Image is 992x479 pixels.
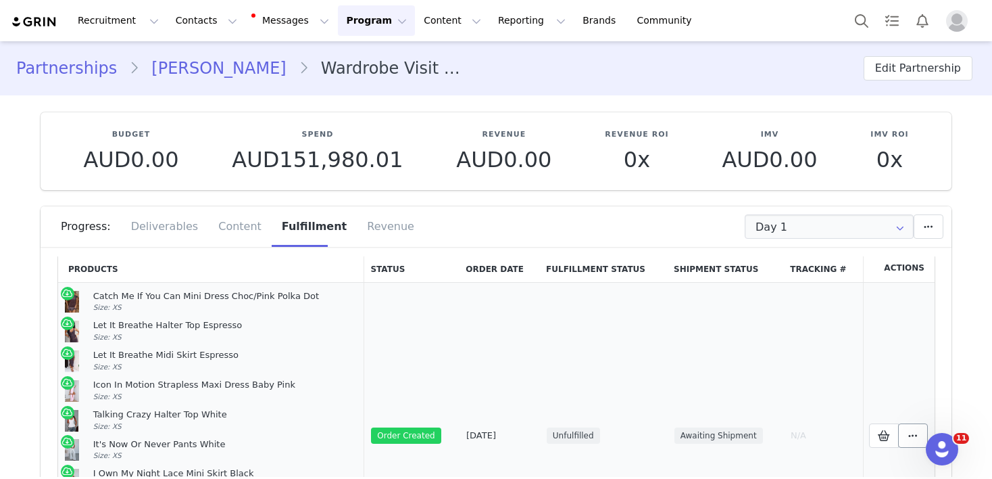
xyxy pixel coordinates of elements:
[668,254,784,283] th: Shipment Status
[847,5,876,36] button: Search
[745,214,914,239] input: Select
[416,5,489,36] button: Content
[16,56,129,81] a: Partnerships
[877,5,907,36] a: Tasks
[83,129,178,141] p: Budget
[65,439,79,461] img: white-fox-it_s-now-or-never-pants-white--12.8.25-03.jpg
[93,303,122,311] span: Size: XS
[629,5,706,36] a: Community
[121,206,209,247] div: Deliverables
[784,254,862,283] th: Tracking #
[946,10,968,32] img: placeholder-profile.jpg
[338,5,415,36] button: Program
[908,5,937,36] button: Notifications
[456,129,551,141] p: Revenue
[93,451,122,459] span: Size: XS
[93,439,358,451] div: It's Now Or Never Pants White
[674,428,763,444] span: Awaiting Shipment
[61,206,121,247] div: Progress:
[65,321,79,342] img: 0DD138D4-A3BD-4B25-8130-AD4CA3A41C8Acopy_d49d43f5-50aa-4cb5-ad48-0fd2a799b700.jpg
[93,392,122,401] span: Size: XS
[864,56,972,81] button: Edit Partnership
[65,291,79,313] img: white-fox-catch-me-if-you-can-mini-dress-choc-pink-20.8.25-04.jpg
[490,5,574,36] button: Reporting
[65,350,79,372] img: DF01942F-53EC-4982-8A61-C3A8F944A882copy.jpg
[93,422,122,430] span: Size: XS
[547,428,600,444] span: Unfulfilled
[11,16,58,28] img: grin logo
[58,254,364,283] th: Products
[93,409,358,421] div: Talking Crazy Halter Top White
[93,320,358,332] div: Let It Breathe Halter Top Espresso
[168,5,245,36] button: Contacts
[456,147,551,173] span: AUD0.00
[364,254,460,283] th: Status
[926,433,958,465] iframe: Intercom live chat
[93,333,122,341] span: Size: XS
[371,428,441,444] span: Order Created
[93,363,122,371] span: Size: XS
[953,433,969,444] span: 11
[722,129,817,141] p: IMV
[232,129,403,141] p: Spend
[870,147,908,172] p: 0x
[863,254,935,283] th: Actions
[574,5,628,36] a: Brands
[65,410,79,432] img: white-fox-talking-crazy-halter-top-white--12.8.25-02.jpg
[246,5,337,36] button: Messages
[93,380,358,391] div: Icon In Motion Strapless Maxi Dress Baby Pink
[232,147,403,173] span: AUD151,980.01
[357,206,414,247] div: Revenue
[93,291,358,302] div: Catch Me If You Can Mini Dress Choc/Pink Polka Dot
[11,11,555,26] body: Rich Text Area. Press ALT-0 for help.
[65,380,79,402] img: 1F5726D5-4349-429C-8698-C2684E13EA49.jpg
[722,147,817,173] span: AUD0.00
[70,5,167,36] button: Recruitment
[605,129,668,141] p: Revenue ROI
[540,254,668,283] th: Fulfillment Status
[870,129,908,141] p: IMV ROI
[83,147,178,173] span: AUD0.00
[460,254,540,283] th: Order Date
[208,206,272,247] div: Content
[605,147,668,172] p: 0x
[93,350,358,361] div: Let It Breathe Midi Skirt Espresso
[139,56,298,81] a: [PERSON_NAME]
[272,206,357,247] div: Fulfillment
[938,10,981,32] button: Profile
